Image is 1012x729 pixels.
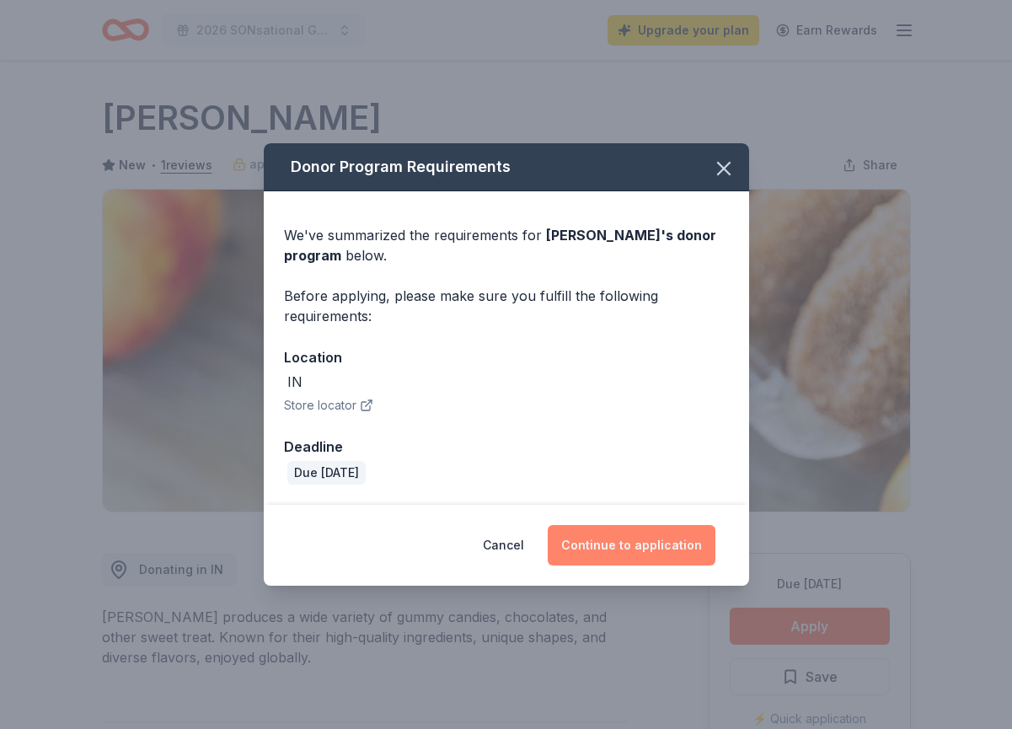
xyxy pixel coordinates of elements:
div: Donor Program Requirements [264,143,749,191]
div: Due [DATE] [287,461,366,485]
div: We've summarized the requirements for below. [284,225,729,265]
div: IN [287,372,303,392]
button: Continue to application [548,525,715,566]
div: Before applying, please make sure you fulfill the following requirements: [284,286,729,326]
div: Deadline [284,436,729,458]
button: Cancel [483,525,524,566]
div: Location [284,346,729,368]
button: Store locator [284,395,373,415]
